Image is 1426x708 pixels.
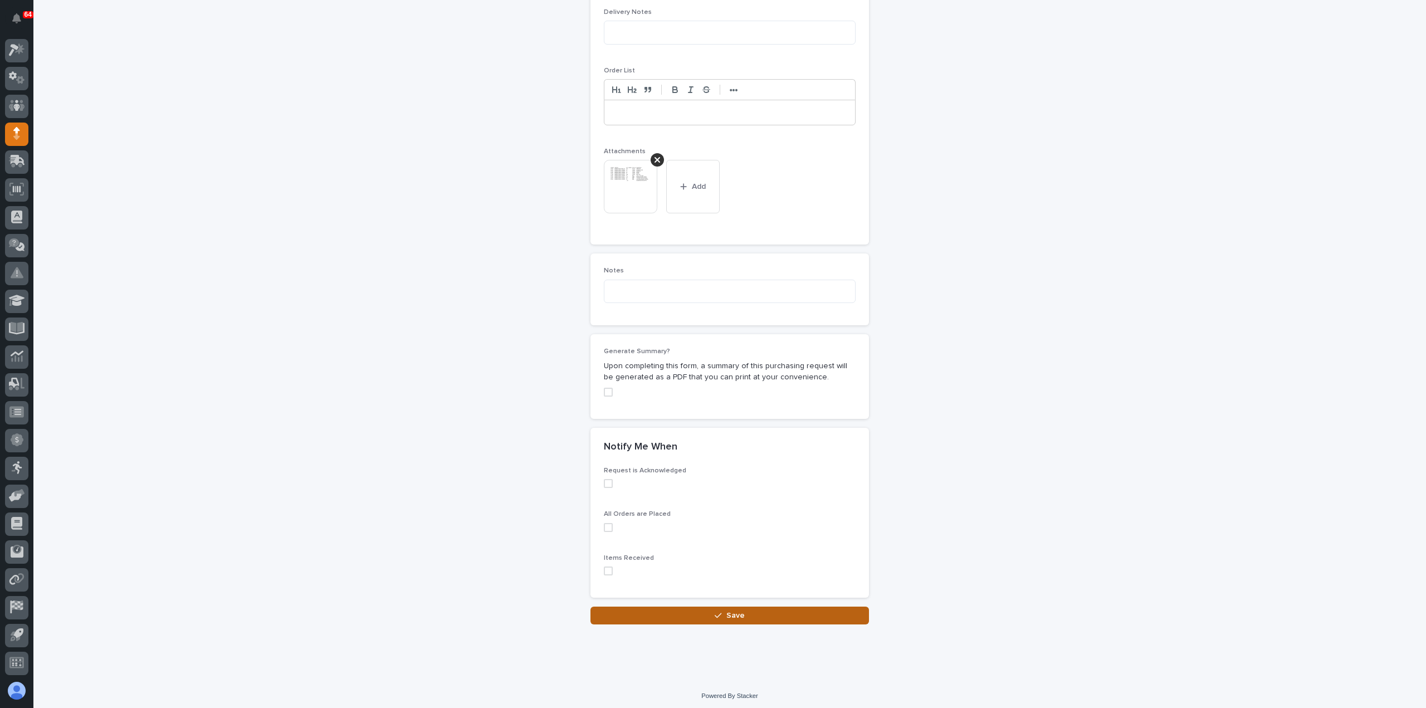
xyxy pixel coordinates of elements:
[604,555,654,561] span: Items Received
[726,611,745,621] span: Save
[730,86,738,95] strong: •••
[5,7,28,30] button: Notifications
[25,11,32,18] p: 64
[701,692,758,699] a: Powered By Stacker
[604,348,670,355] span: Generate Summary?
[604,360,856,384] p: Upon completing this form, a summary of this purchasing request will be generated as a PDF that y...
[604,9,652,16] span: Delivery Notes
[604,441,677,453] h2: Notify Me When
[604,148,646,155] span: Attachments
[604,267,624,274] span: Notes
[14,13,28,31] div: Notifications64
[604,511,671,517] span: All Orders are Placed
[692,182,706,192] span: Add
[604,467,686,474] span: Request is Acknowledged
[604,67,635,74] span: Order List
[666,160,720,213] button: Add
[726,83,741,96] button: •••
[590,607,869,624] button: Save
[5,679,28,702] button: users-avatar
